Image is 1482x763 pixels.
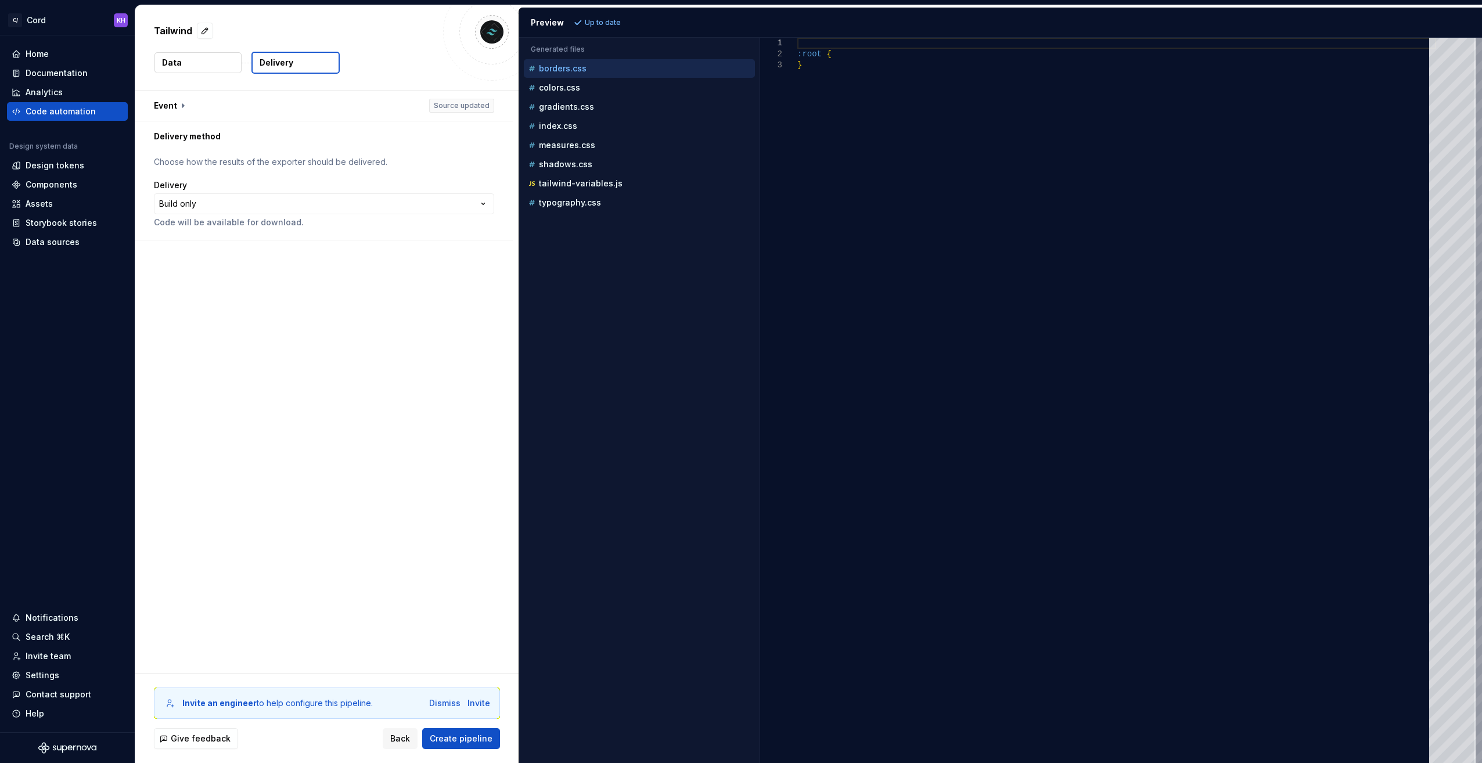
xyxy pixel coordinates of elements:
span: } [797,60,802,70]
a: Invite team [7,647,128,665]
svg: Supernova Logo [38,742,96,754]
p: Code will be available for download. [154,217,494,228]
button: measures.css [524,139,755,152]
a: Design tokens [7,156,128,175]
a: Assets [7,195,128,213]
p: Data [162,57,182,69]
span: Give feedback [171,733,231,744]
a: Data sources [7,233,128,251]
div: Invite team [26,650,71,662]
div: to help configure this pipeline. [182,697,373,709]
button: Contact support [7,685,128,704]
p: measures.css [539,141,595,150]
div: Cord [27,15,46,26]
p: Up to date [585,18,621,27]
button: borders.css [524,62,755,75]
button: index.css [524,120,755,132]
a: Settings [7,666,128,685]
div: Design tokens [26,160,84,171]
a: Storybook stories [7,214,128,232]
button: Help [7,704,128,723]
p: borders.css [539,64,587,73]
button: Data [154,52,242,73]
div: Home [26,48,49,60]
div: 2 [760,49,782,60]
div: Notifications [26,612,78,624]
b: Invite an engineer [182,698,257,708]
p: Delivery [260,57,293,69]
button: Invite [467,697,490,709]
p: Tailwind [154,24,192,38]
p: shadows.css [539,160,592,169]
label: Delivery [154,179,187,191]
button: Dismiss [429,697,461,709]
div: 3 [760,60,782,71]
div: Documentation [26,67,88,79]
p: Choose how the results of the exporter should be delivered. [154,156,494,168]
div: Preview [531,17,564,28]
div: Code automation [26,106,96,117]
div: Analytics [26,87,63,98]
div: KH [117,16,125,25]
div: Storybook stories [26,217,97,229]
button: Create pipeline [422,728,500,749]
a: Analytics [7,83,128,102]
div: C/ [8,13,22,27]
button: Give feedback [154,728,238,749]
a: Home [7,45,128,63]
a: Documentation [7,64,128,82]
div: Design system data [9,142,78,151]
span: Back [390,733,410,744]
button: Search ⌘K [7,628,128,646]
div: Settings [26,670,59,681]
button: tailwind-variables.js [524,177,755,190]
button: gradients.css [524,100,755,113]
a: Code automation [7,102,128,121]
button: colors.css [524,81,755,94]
button: shadows.css [524,158,755,171]
button: C/CordKH [2,8,132,33]
button: Back [383,728,418,749]
button: Delivery [251,52,340,74]
div: 1 [760,38,782,49]
div: Data sources [26,236,80,248]
span: :root [797,49,822,59]
button: typography.css [524,196,755,209]
div: Search ⌘K [26,631,70,643]
a: Components [7,175,128,194]
div: Help [26,708,44,719]
p: Generated files [531,45,748,54]
div: Contact support [26,689,91,700]
p: typography.css [539,198,601,207]
p: index.css [539,121,577,131]
p: tailwind-variables.js [539,179,623,188]
span: { [826,49,831,59]
button: Notifications [7,609,128,627]
div: Assets [26,198,53,210]
div: Components [26,179,77,190]
span: Create pipeline [430,733,492,744]
p: gradients.css [539,102,594,111]
p: colors.css [539,83,580,92]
